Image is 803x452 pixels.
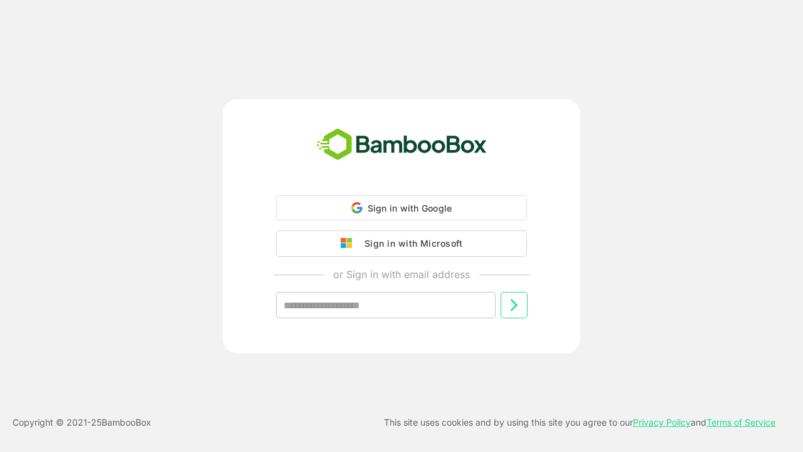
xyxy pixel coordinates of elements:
img: bamboobox [310,124,494,166]
p: This site uses cookies and by using this site you agree to our and [384,415,775,430]
div: Sign in with Google [276,195,527,220]
a: Privacy Policy [633,417,691,428]
span: Sign in with Google [368,203,452,213]
div: Sign in with Microsoft [358,235,462,252]
p: or Sign in with email address [333,267,470,282]
img: google [341,238,358,249]
button: Sign in with Microsoft [276,230,527,257]
p: Copyright © 2021- 25 BambooBox [13,415,151,430]
a: Terms of Service [706,417,775,428]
